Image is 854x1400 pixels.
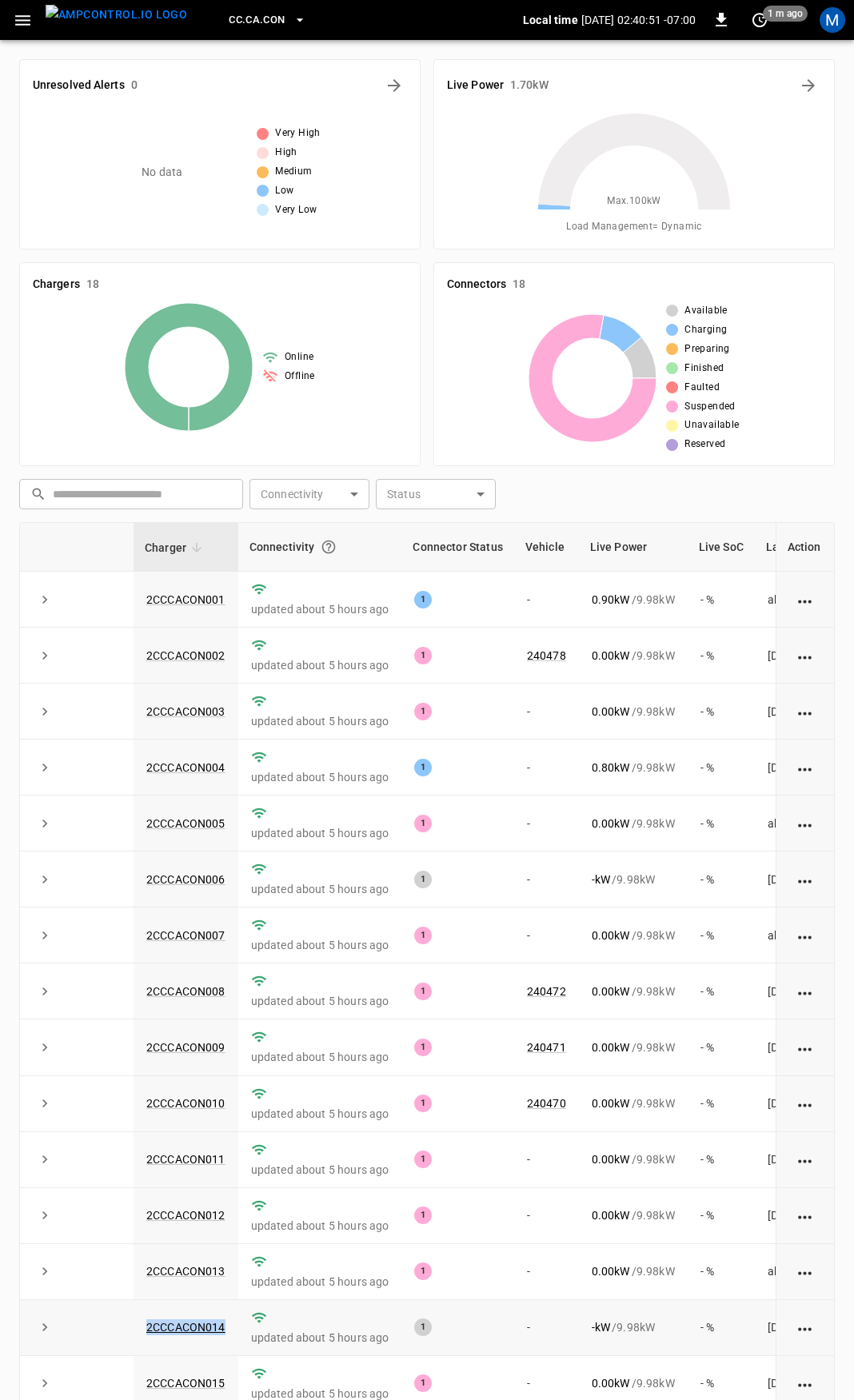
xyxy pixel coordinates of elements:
h6: 1.70 kW [510,77,549,94]
p: 0.00 kW [592,648,630,664]
img: ampcontrol.io logo [46,5,187,25]
p: updated about 5 hours ago [251,1162,389,1178]
div: action cell options [796,1039,816,1055]
p: 0.00 kW [592,983,630,999]
span: Offline [285,369,315,385]
button: expand row [33,1259,57,1283]
h6: Chargers [33,276,80,293]
div: 1 [414,703,432,720]
div: / 9.98 kW [592,983,675,999]
td: - [514,740,579,796]
td: - % [688,1188,755,1244]
p: 0.00 kW [592,1151,630,1167]
th: Live Power [579,523,688,572]
div: / 9.98 kW [592,927,675,943]
a: 2CCCACON004 [146,761,225,774]
span: CC.CA.CON [229,11,285,30]
th: Connector Status [401,523,513,572]
div: action cell options [796,927,816,943]
div: / 9.98 kW [592,1039,675,1055]
h6: 0 [131,77,138,94]
a: 2CCCACON013 [146,1265,225,1278]
div: / 9.98 kW [592,592,675,608]
span: Preparing [684,341,730,357]
td: - % [688,1132,755,1188]
div: / 9.98 kW [592,1263,675,1279]
a: 240471 [527,1041,566,1054]
a: 2CCCACON006 [146,873,225,886]
td: - % [688,572,755,628]
div: / 9.98 kW [592,1319,675,1335]
button: expand row [33,1035,57,1059]
button: expand row [33,868,57,891]
span: Medium [275,164,312,180]
span: Reserved [684,437,725,453]
button: expand row [33,1315,57,1339]
td: - % [688,852,755,907]
div: 1 [414,1151,432,1168]
a: 2CCCACON008 [146,985,225,998]
div: / 9.98 kW [592,1095,675,1111]
th: Action [776,523,834,572]
p: updated about 5 hours ago [251,769,389,785]
div: 1 [414,759,432,776]
p: [DATE] 02:40:51 -07:00 [581,12,696,28]
a: 2CCCACON002 [146,649,225,662]
p: updated about 5 hours ago [251,881,389,897]
a: 2CCCACON015 [146,1377,225,1390]
p: 0.00 kW [592,1039,630,1055]
p: - kW [592,872,610,887]
td: - % [688,963,755,1019]
td: - % [688,740,755,796]
div: action cell options [796,872,816,887]
p: 0.00 kW [592,704,630,720]
div: 1 [414,1039,432,1056]
span: Suspended [684,399,736,415]
p: 0.00 kW [592,927,630,943]
div: action cell options [796,816,816,832]
button: expand row [33,588,57,612]
div: 1 [414,1207,432,1224]
div: 1 [414,591,432,608]
p: Local time [523,12,578,28]
td: - % [688,1019,755,1075]
button: expand row [33,756,57,780]
td: - [514,1300,579,1356]
span: Very High [275,126,321,142]
td: - [514,907,579,963]
div: action cell options [796,760,816,776]
p: updated about 5 hours ago [251,1106,389,1122]
button: expand row [33,1203,57,1227]
h6: 18 [513,276,525,293]
button: expand row [33,644,57,668]
a: 240478 [527,649,566,662]
td: - % [688,1076,755,1132]
div: Connectivity [249,532,391,561]
td: - [514,1244,579,1300]
a: 2CCCACON010 [146,1097,225,1110]
div: 1 [414,871,432,888]
p: updated about 5 hours ago [251,601,389,617]
div: 1 [414,1374,432,1392]
button: expand row [33,1147,57,1171]
a: 2CCCACON012 [146,1209,225,1222]
span: Load Management = Dynamic [566,219,702,235]
p: updated about 5 hours ago [251,1049,389,1065]
a: 2CCCACON011 [146,1153,225,1166]
p: updated about 5 hours ago [251,657,389,673]
button: All Alerts [381,73,407,98]
button: expand row [33,1091,57,1115]
div: action cell options [796,1095,816,1111]
button: expand row [33,923,57,947]
a: 2CCCACON009 [146,1041,225,1054]
td: - % [688,796,755,852]
p: 0.80 kW [592,760,630,776]
th: Live SoC [688,523,755,572]
span: High [275,145,297,161]
td: - % [688,907,755,963]
div: profile-icon [820,7,845,33]
div: 1 [414,927,432,944]
p: 0.90 kW [592,592,630,608]
p: 0.00 kW [592,1263,630,1279]
div: / 9.98 kW [592,816,675,832]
